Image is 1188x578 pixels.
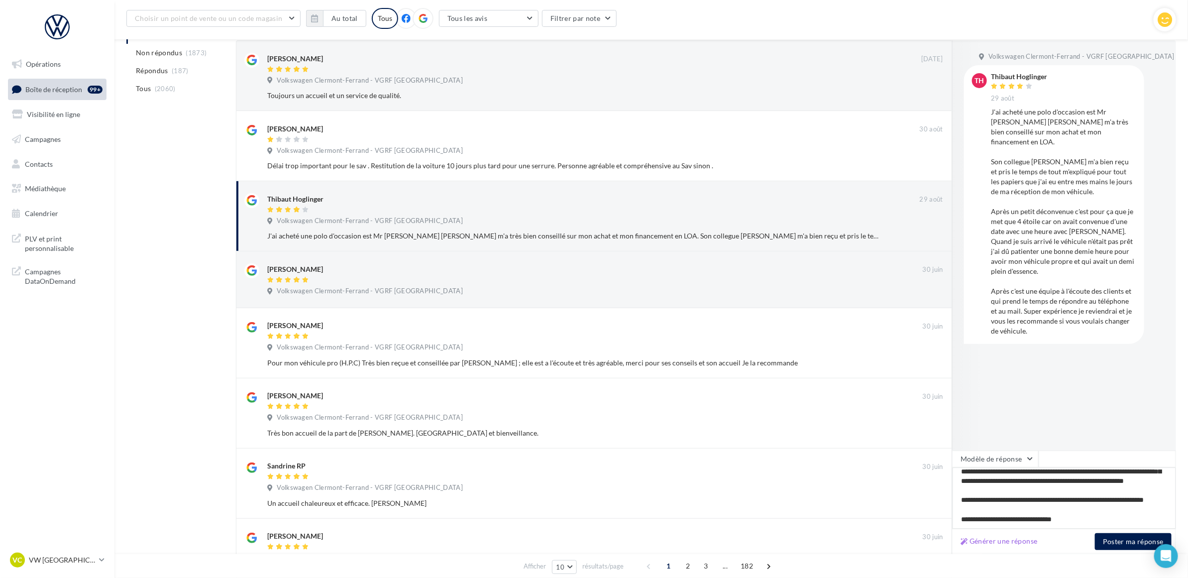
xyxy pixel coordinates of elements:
span: Répondus [136,66,168,76]
a: Campagnes [6,129,108,150]
div: Thibaut Hoglinger [991,73,1047,80]
span: 29 août [920,195,943,204]
span: PLV et print personnalisable [25,232,103,253]
span: [DATE] [921,55,943,64]
button: Modèle de réponse [952,451,1039,467]
span: Contacts [25,159,53,168]
span: Volkswagen Clermont-Ferrand - VGRF [GEOGRAPHIC_DATA] [277,554,463,563]
div: Toujours un accueil et un service de qualité. [267,91,878,101]
div: [PERSON_NAME] [267,54,323,64]
p: VW [GEOGRAPHIC_DATA] [29,555,95,565]
div: Tous [372,8,398,29]
span: 29 août [991,94,1014,103]
span: ... [717,558,733,574]
span: Tous [136,84,151,94]
span: Non répondus [136,48,182,58]
div: [PERSON_NAME] [267,321,323,331]
span: Campagnes [25,135,61,143]
div: [PERSON_NAME] [267,124,323,134]
span: 30 juin [923,265,943,274]
div: Pour mon véhicule pro (H.P.C) Très bien reçue et conseillée par [PERSON_NAME] ; elle est a l'écou... [267,358,878,368]
span: Médiathèque [25,184,66,193]
span: Campagnes DataOnDemand [25,265,103,286]
button: 10 [552,560,577,574]
button: Générer une réponse [957,535,1042,547]
div: Sandrine RP [267,461,306,471]
div: [PERSON_NAME] [267,531,323,541]
a: Opérations [6,54,108,75]
span: 30 juin [923,533,943,542]
a: PLV et print personnalisable [6,228,108,257]
div: 99+ [88,86,103,94]
span: 3 [698,558,714,574]
span: Tous les avis [447,14,488,22]
div: Un accueil chaleureux et efficace. [PERSON_NAME] [267,498,878,508]
button: Au total [306,10,366,27]
span: Opérations [26,60,61,68]
span: 30 juin [923,322,943,331]
span: Volkswagen Clermont-Ferrand - VGRF [GEOGRAPHIC_DATA] [277,146,463,155]
span: résultats/page [582,562,624,571]
span: (1873) [186,49,207,57]
span: Boîte de réception [25,85,82,93]
span: Volkswagen Clermont-Ferrand - VGRF [GEOGRAPHIC_DATA] [277,287,463,296]
span: Volkswagen Clermont-Ferrand - VGRF [GEOGRAPHIC_DATA] [277,343,463,352]
span: Volkswagen Clermont-Ferrand - VGRF [GEOGRAPHIC_DATA] [277,483,463,492]
span: (187) [172,67,189,75]
span: Afficher [524,562,546,571]
span: 1 [660,558,676,574]
div: [PERSON_NAME] [267,264,323,274]
button: Tous les avis [439,10,539,27]
span: 30 août [920,125,943,134]
div: Thibaut Hoglinger [267,194,324,204]
a: VC VW [GEOGRAPHIC_DATA] [8,551,107,570]
a: Médiathèque [6,178,108,199]
a: Boîte de réception99+ [6,79,108,100]
div: J'ai acheté une polo d'occasion est Mr [PERSON_NAME] [PERSON_NAME] m'a très bien conseillé sur mo... [267,231,878,241]
button: Au total [323,10,366,27]
button: Choisir un point de vente ou un code magasin [126,10,301,27]
span: (2060) [155,85,176,93]
span: Volkswagen Clermont-Ferrand - VGRF [GEOGRAPHIC_DATA] [988,52,1175,61]
span: Volkswagen Clermont-Ferrand - VGRF [GEOGRAPHIC_DATA] [277,217,463,226]
a: Visibilité en ligne [6,104,108,125]
a: Campagnes DataOnDemand [6,261,108,290]
span: 10 [556,563,565,571]
span: Volkswagen Clermont-Ferrand - VGRF [GEOGRAPHIC_DATA] [277,76,463,85]
div: Très bon accueil de la part de [PERSON_NAME]. [GEOGRAPHIC_DATA] et bienveillance. [267,428,878,438]
button: Filtrer par note [542,10,617,27]
div: Délai trop important pour le sav . Restitution de la voiture 10 jours plus tard pour une serrure.... [267,161,878,171]
span: 182 [737,558,757,574]
a: Contacts [6,154,108,175]
span: 30 juin [923,392,943,401]
span: TH [975,76,984,86]
span: Calendrier [25,209,58,218]
button: Poster ma réponse [1095,533,1172,550]
span: 30 juin [923,462,943,471]
div: J'ai acheté une polo d'occasion est Mr [PERSON_NAME] [PERSON_NAME] m'a très bien conseillé sur mo... [991,107,1136,336]
span: Volkswagen Clermont-Ferrand - VGRF [GEOGRAPHIC_DATA] [277,413,463,422]
span: Choisir un point de vente ou un code magasin [135,14,282,22]
span: VC [13,555,22,565]
span: Visibilité en ligne [27,110,80,118]
div: [PERSON_NAME] [267,391,323,401]
span: 2 [680,558,696,574]
a: Calendrier [6,203,108,224]
div: Open Intercom Messenger [1154,544,1178,568]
